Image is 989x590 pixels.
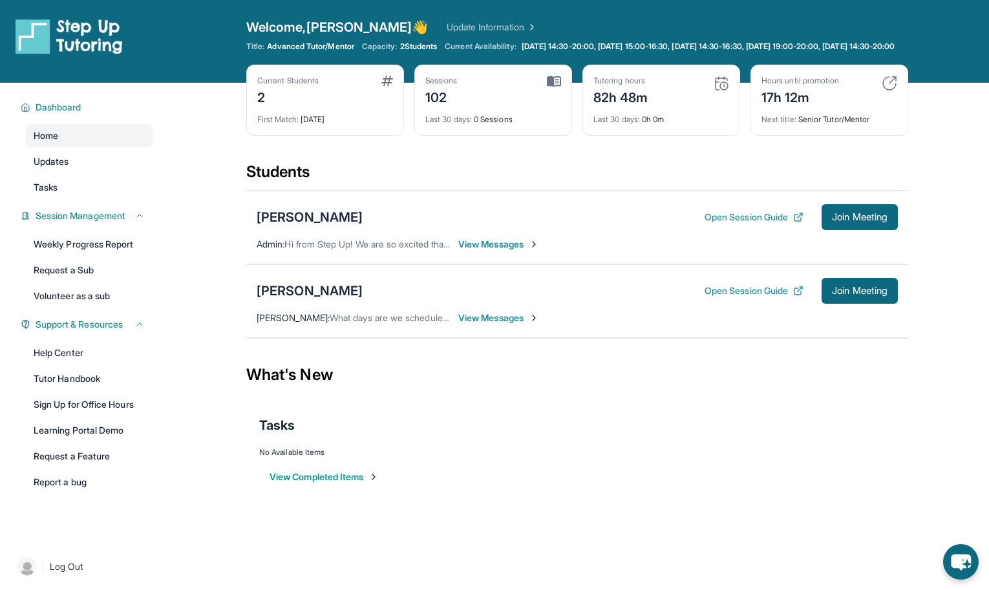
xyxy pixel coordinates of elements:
a: Weekly Progress Report [26,233,153,256]
span: Next title : [761,114,796,124]
button: Dashboard [30,101,145,114]
button: Join Meeting [822,204,898,230]
div: 0h 0m [593,107,729,125]
button: Session Management [30,209,145,222]
div: [PERSON_NAME] [257,282,363,300]
a: Update Information [447,21,537,34]
a: Report a bug [26,470,153,494]
div: 2 [257,86,319,107]
span: | [41,559,45,574]
div: 0 Sessions [425,107,561,125]
img: Chevron Right [524,21,537,34]
button: Open Session Guide [705,284,803,297]
img: card [381,76,393,86]
span: Join Meeting [832,213,888,221]
a: Home [26,124,153,147]
div: No Available Items [259,447,895,458]
span: Welcome, [PERSON_NAME] 👋 [246,18,429,36]
div: [PERSON_NAME] [257,208,363,226]
span: Current Availability: [445,41,516,52]
button: View Completed Items [270,470,379,483]
span: Home [34,129,58,142]
span: [DATE] 14:30-20:00, [DATE] 15:00-16:30, [DATE] 14:30-16:30, [DATE] 19:00-20:00, [DATE] 14:30-20:00 [522,41,895,52]
a: [DATE] 14:30-20:00, [DATE] 15:00-16:30, [DATE] 14:30-16:30, [DATE] 19:00-20:00, [DATE] 14:30-20:00 [519,41,898,52]
span: Session Management [36,209,125,222]
button: Join Meeting [822,278,898,304]
span: View Messages [458,311,539,324]
span: Tasks [259,416,295,434]
span: View Messages [458,238,539,251]
img: logo [16,18,123,54]
span: 2 Students [400,41,438,52]
a: Request a Feature [26,445,153,468]
div: Current Students [257,76,319,86]
div: 82h 48m [593,86,648,107]
div: 17h 12m [761,86,839,107]
span: Capacity: [362,41,398,52]
div: Students [246,162,908,190]
a: Learning Portal Demo [26,419,153,442]
a: Volunteer as a sub [26,284,153,308]
div: Hours until promotion [761,76,839,86]
span: [PERSON_NAME] : [257,312,330,323]
img: card [882,76,897,91]
a: Updates [26,150,153,173]
button: chat-button [943,544,979,580]
div: Tutoring hours [593,76,648,86]
span: Log Out [50,560,83,573]
span: Advanced Tutor/Mentor [267,41,354,52]
span: Last 30 days : [425,114,472,124]
a: Sign Up for Office Hours [26,393,153,416]
span: Join Meeting [832,287,888,295]
a: |Log Out [13,553,153,581]
a: Request a Sub [26,258,153,282]
span: Admin : [257,238,284,249]
img: Chevron-Right [529,239,539,249]
span: Updates [34,155,69,168]
span: Dashboard [36,101,81,114]
button: Open Session Guide [705,211,803,224]
span: What days are we scheduled for [330,312,462,323]
a: Help Center [26,341,153,364]
img: card [714,76,729,91]
span: Support & Resources [36,318,123,331]
div: 102 [425,86,458,107]
img: card [547,76,561,87]
a: Tutor Handbook [26,367,153,390]
span: First Match : [257,114,299,124]
div: Sessions [425,76,458,86]
div: Senior Tutor/Mentor [761,107,897,125]
img: user-img [18,558,36,576]
span: Last 30 days : [593,114,640,124]
div: [DATE] [257,107,393,125]
div: What's New [246,346,908,403]
span: Title: [246,41,264,52]
a: Tasks [26,176,153,199]
span: Tasks [34,181,58,194]
img: Chevron-Right [529,313,539,323]
button: Support & Resources [30,318,145,331]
